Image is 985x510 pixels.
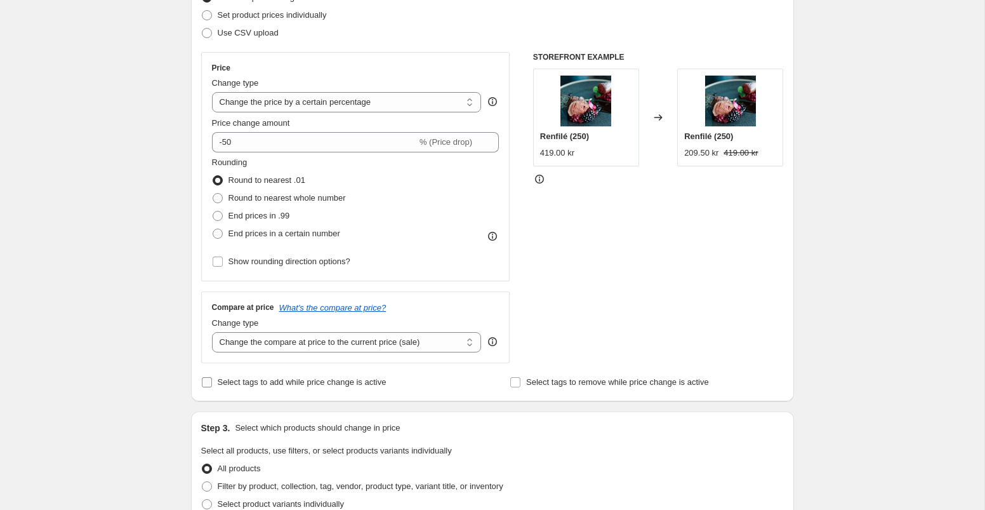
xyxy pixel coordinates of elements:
[235,422,400,434] p: Select which products should change in price
[218,28,279,37] span: Use CSV upload
[228,193,346,203] span: Round to nearest whole number
[533,52,784,62] h6: STOREFRONT EXAMPLE
[560,76,611,126] img: Njalgiesrenfile_1_80x.jpg
[218,499,344,509] span: Select product variants individually
[212,132,417,152] input: -15
[228,211,290,220] span: End prices in .99
[212,118,290,128] span: Price change amount
[540,147,574,159] div: 419.00 kr
[218,10,327,20] span: Set product prices individually
[212,302,274,312] h3: Compare at price
[486,335,499,348] div: help
[279,303,387,312] button: What's the compare at price?
[526,377,709,387] span: Select tags to remove while price change is active
[218,481,503,491] span: Filter by product, collection, tag, vendor, product type, variant title, or inventory
[228,175,305,185] span: Round to nearest .01
[212,63,230,73] h3: Price
[201,422,230,434] h2: Step 3.
[724,147,758,159] strike: 419.00 kr
[540,131,589,141] span: Renfilé (250)
[218,377,387,387] span: Select tags to add while price change is active
[705,76,756,126] img: Njalgiesrenfile_1_80x.jpg
[212,318,259,328] span: Change type
[218,464,261,473] span: All products
[212,78,259,88] span: Change type
[228,257,350,266] span: Show rounding direction options?
[201,446,452,455] span: Select all products, use filters, or select products variants individually
[684,147,718,159] div: 209.50 kr
[684,131,733,141] span: Renfilé (250)
[212,158,248,167] span: Rounding
[420,137,472,147] span: % (Price drop)
[228,229,340,238] span: End prices in a certain number
[486,95,499,108] div: help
